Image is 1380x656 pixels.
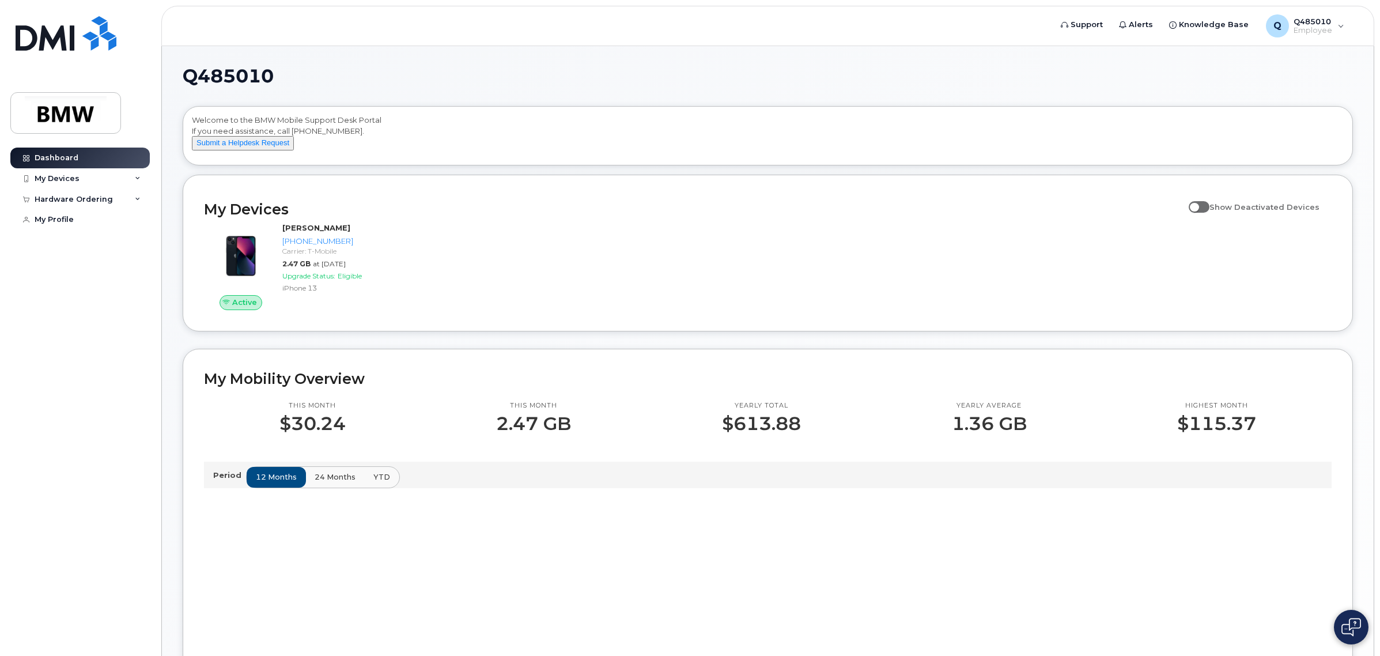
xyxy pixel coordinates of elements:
[183,67,274,85] span: Q485010
[1177,401,1256,410] p: Highest month
[204,201,1183,218] h2: My Devices
[1209,202,1319,212] span: Show Deactivated Devices
[204,223,475,310] a: Active[PERSON_NAME][PHONE_NUMBER]Carrier: T-Mobile2.47 GBat [DATE]Upgrade Status:EligibleiPhone 13
[282,272,335,280] span: Upgrade Status:
[315,472,356,482] span: 24 months
[192,115,1344,161] div: Welcome to the BMW Mobile Support Desk Portal If you need assistance, call [PHONE_NUMBER].
[496,413,571,434] p: 2.47 GB
[952,413,1027,434] p: 1.36 GB
[952,401,1027,410] p: Yearly average
[1177,413,1256,434] p: $115.37
[1189,196,1198,205] input: Show Deactivated Devices
[232,297,257,308] span: Active
[279,413,346,434] p: $30.24
[496,401,571,410] p: This month
[722,413,801,434] p: $613.88
[373,472,390,482] span: YTD
[192,138,294,147] a: Submit a Helpdesk Request
[282,223,350,232] strong: [PERSON_NAME]
[213,228,269,284] img: image20231002-3703462-1ig824h.jpeg
[338,272,362,280] span: Eligible
[282,236,471,247] div: [PHONE_NUMBER]
[279,401,346,410] p: This month
[1341,618,1361,636] img: Open chat
[282,259,311,268] span: 2.47 GB
[204,370,1332,387] h2: My Mobility Overview
[282,283,471,293] div: iPhone 13
[313,259,346,268] span: at [DATE]
[282,246,471,256] div: Carrier: T-Mobile
[192,136,294,150] button: Submit a Helpdesk Request
[722,401,801,410] p: Yearly total
[213,470,246,481] p: Period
